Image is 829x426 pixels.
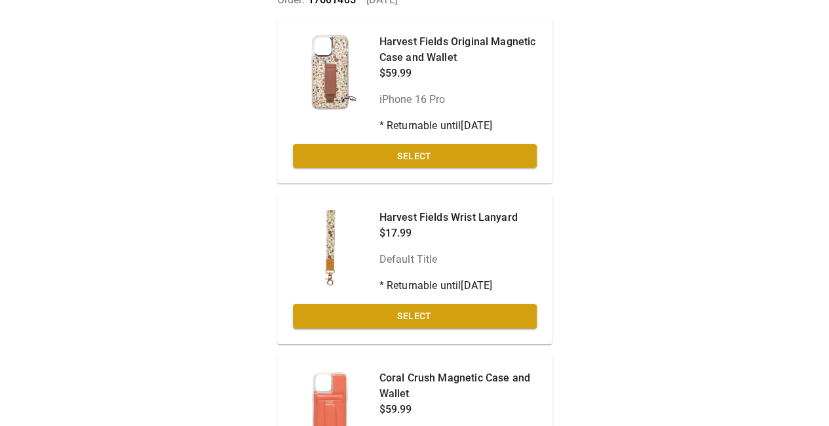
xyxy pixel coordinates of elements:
[379,402,537,417] p: $59.99
[293,304,537,328] button: Select
[379,252,518,267] p: Default Title
[379,278,518,294] p: * Returnable until [DATE]
[379,210,518,225] p: Harvest Fields Wrist Lanyard
[379,370,537,402] p: Coral Crush Magnetic Case and Wallet
[379,66,537,81] p: $59.99
[379,34,537,66] p: Harvest Fields Original Magnetic Case and Wallet
[379,92,537,107] p: iPhone 16 Pro
[379,225,518,241] p: $17.99
[293,144,537,168] button: Select
[379,118,537,134] p: * Returnable until [DATE]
